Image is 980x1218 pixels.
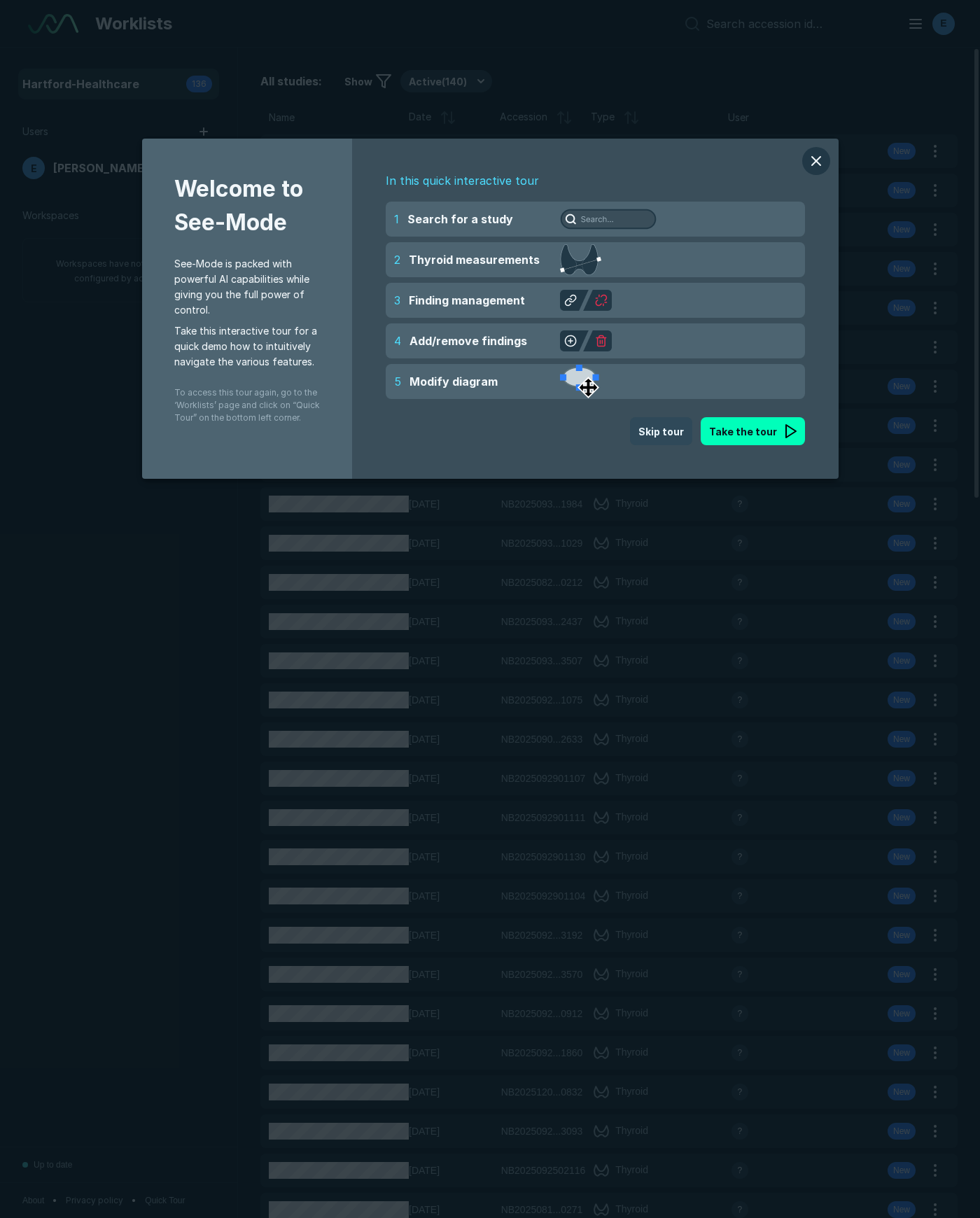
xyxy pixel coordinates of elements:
[560,290,612,311] img: Finding management
[386,172,805,193] span: In this quick interactive tour
[560,244,601,275] img: Thyroid measurements
[409,292,525,309] span: Finding management
[409,251,540,268] span: Thyroid measurements
[394,211,399,227] span: 1
[409,373,498,390] span: Modify diagram
[394,251,400,268] span: 2
[394,373,401,390] span: 5
[409,332,527,349] span: Add/remove findings
[142,139,839,479] div: modal
[560,209,657,230] img: Search for a study
[630,417,692,445] button: Skip tour
[174,256,320,318] span: See-Mode is packed with powerful AI capabilities while giving you the full power of control.
[394,332,401,349] span: 4
[560,365,599,398] img: Modify diagram
[407,211,513,227] span: Search for a study
[701,417,805,445] button: Take the tour
[394,292,400,309] span: 3
[174,375,320,424] span: To access this tour again, go to the ‘Worklists’ page and click on “Quick Tour” on the bottom lef...
[560,330,612,351] img: Add/remove findings
[174,172,320,256] span: Welcome to See-Mode
[174,323,320,370] span: Take this interactive tour for a quick demo how to intuitively navigate the various features.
